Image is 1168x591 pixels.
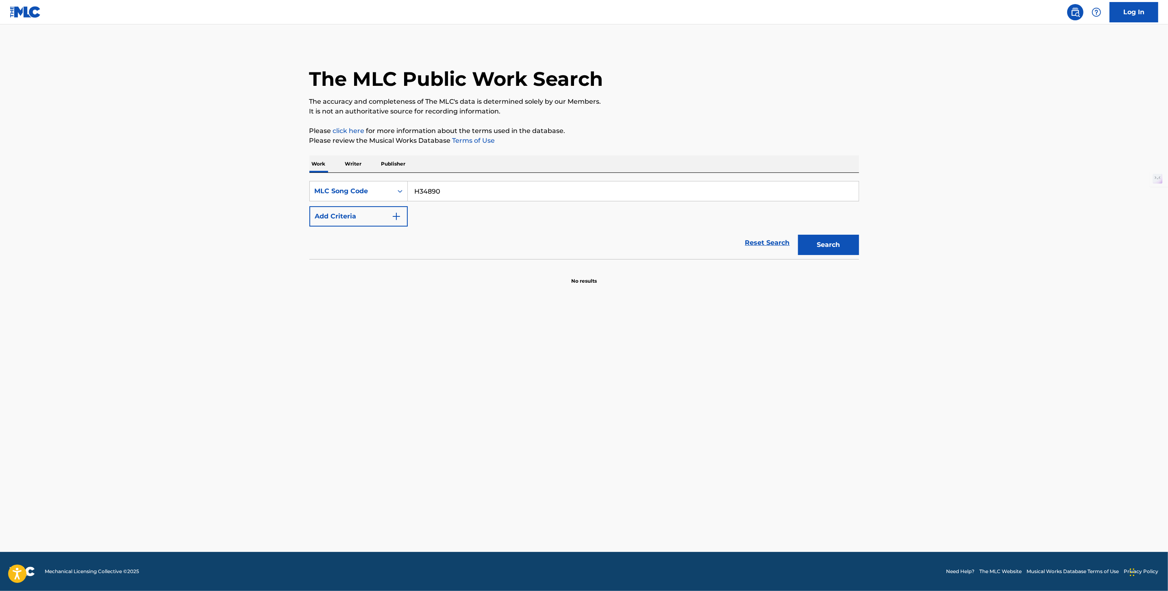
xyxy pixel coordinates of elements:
a: Privacy Policy [1124,568,1158,575]
p: Writer [343,155,364,172]
p: Please for more information about the terms used in the database. [309,126,859,136]
form: Search Form [309,181,859,259]
p: No results [571,268,597,285]
img: logo [10,567,35,576]
img: help [1092,7,1101,17]
div: MLC Song Code [315,186,388,196]
p: It is not an authoritative source for recording information. [309,107,859,116]
div: Drag [1130,560,1135,584]
img: MLC Logo [10,6,41,18]
iframe: Chat Widget [1127,552,1168,591]
p: Publisher [379,155,408,172]
a: Terms of Use [451,137,495,144]
a: Reset Search [741,234,794,252]
a: The MLC Website [979,568,1022,575]
span: Mechanical Licensing Collective © 2025 [45,568,139,575]
div: Help [1088,4,1105,20]
p: Please review the Musical Works Database [309,136,859,146]
p: The accuracy and completeness of The MLC's data is determined solely by our Members. [309,97,859,107]
a: click here [333,127,365,135]
a: Log In [1109,2,1158,22]
a: Musical Works Database Terms of Use [1027,568,1119,575]
h1: The MLC Public Work Search [309,67,603,91]
button: Search [798,235,859,255]
button: Add Criteria [309,206,408,227]
img: search [1070,7,1080,17]
a: Public Search [1067,4,1083,20]
a: Need Help? [946,568,974,575]
p: Work [309,155,328,172]
img: 9d2ae6d4665cec9f34b9.svg [392,212,401,221]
